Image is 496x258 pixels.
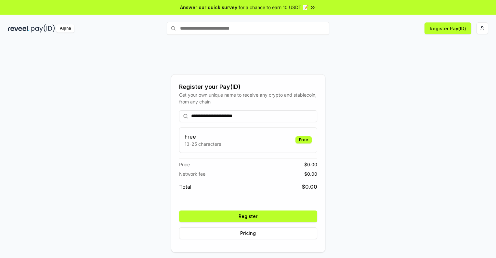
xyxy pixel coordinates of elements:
[302,183,317,191] span: $ 0.00
[31,24,55,33] img: pay_id
[295,136,312,143] div: Free
[179,170,205,177] span: Network fee
[179,183,191,191] span: Total
[424,22,471,34] button: Register Pay(ID)
[179,82,317,91] div: Register your Pay(ID)
[185,133,221,141] h3: Free
[179,161,190,168] span: Price
[8,24,30,33] img: reveel_dark
[304,170,317,177] span: $ 0.00
[56,24,74,33] div: Alpha
[179,91,317,105] div: Get your own unique name to receive any crypto and stablecoin, from any chain
[179,210,317,222] button: Register
[179,227,317,239] button: Pricing
[239,4,308,11] span: for a chance to earn 10 USDT 📝
[304,161,317,168] span: $ 0.00
[180,4,237,11] span: Answer our quick survey
[185,141,221,147] p: 13-25 characters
